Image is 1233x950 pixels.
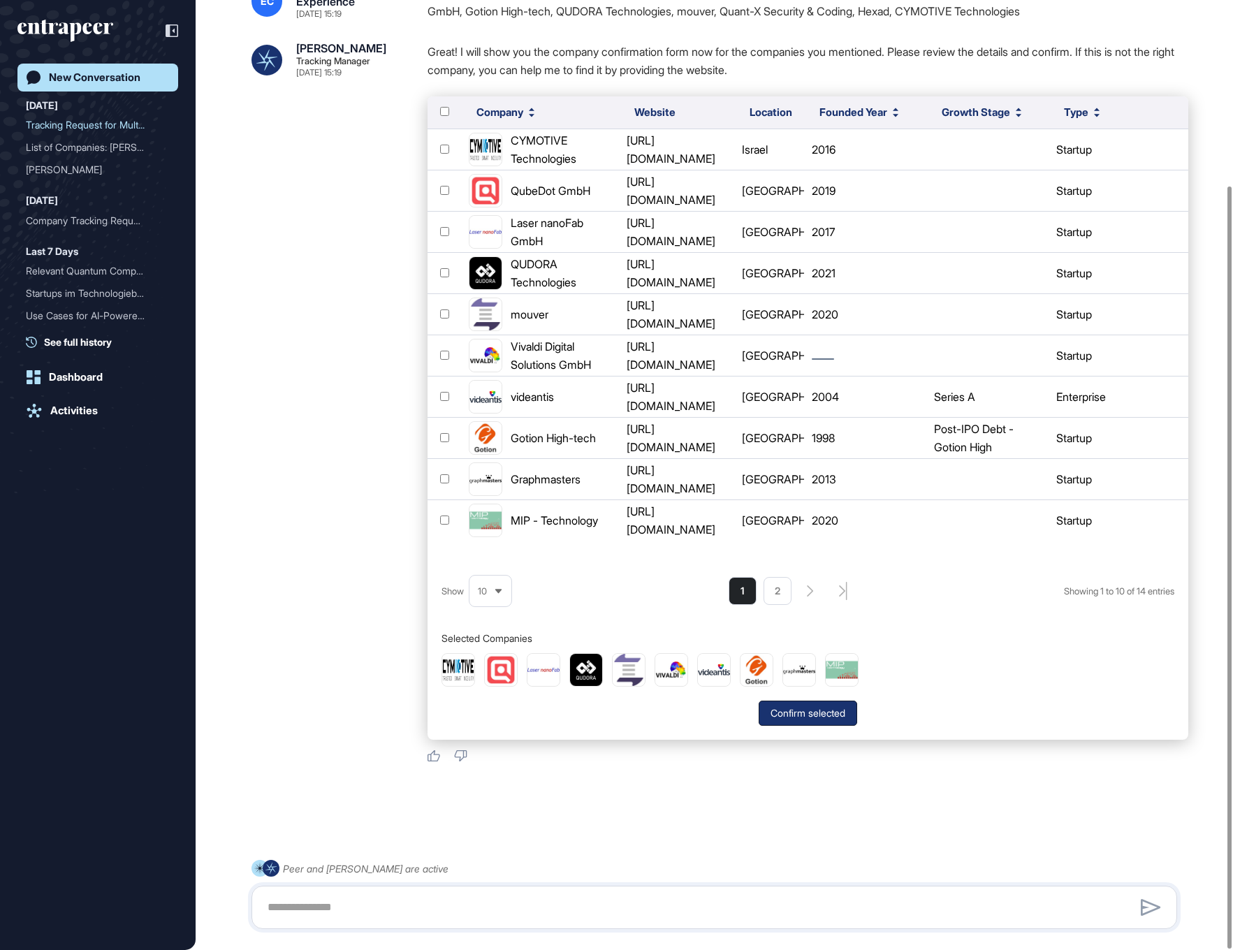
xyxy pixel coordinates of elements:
div: Use Cases for AI-Powered ... [26,305,159,327]
div: Startups im Technologiebe... [26,282,159,305]
div: [DATE] 15:19 [296,10,342,18]
button: Confirm selected [759,701,857,726]
span: startup [1056,472,1092,486]
div: Activities [50,404,98,417]
img: mouver-logo [469,298,502,330]
li: 1 [729,577,757,605]
div: Tracking Request for Mult... [26,114,159,136]
span: Israel [742,142,768,156]
span: startup [1056,431,1092,445]
img: Graphmasters-logo [469,463,502,495]
div: Tracking Manager [296,57,370,66]
span: startup [1056,266,1092,280]
div: Graphmasters [511,470,581,488]
div: Relevant Quantum Computing Startups in Lower Saxony's Automotive Industry [26,260,170,282]
img: QUDORA Technologies-logo [570,654,602,686]
span: 1998 [812,431,835,445]
span: startup [1056,184,1092,198]
span: See full history [44,335,112,349]
span: [GEOGRAPHIC_DATA] [742,307,852,321]
img: Laser nanoFab GmbH-logo [469,216,502,248]
img: mouver-logo [613,654,645,686]
div: Vivaldi Digital Solutions GmbH [511,337,611,374]
button: Type [1064,103,1100,122]
div: [URL][DOMAIN_NAME] [621,131,732,168]
div: Series A [928,388,1046,406]
img: QUDORA Technologies-logo [469,257,502,289]
span: startup [1056,142,1092,156]
div: Gotion High-tech [511,429,596,447]
span: Show [442,582,464,600]
img: QubeDot GmbH-logo [469,175,502,207]
a: Activities [17,397,178,425]
img: MIP - Technology-logo [469,504,502,536]
span: 2016 [812,142,836,156]
div: videantis [511,388,554,406]
div: Last 7 Days [26,243,78,260]
div: QUDORA Technologies [511,255,611,291]
div: [URL][DOMAIN_NAME] [621,461,732,497]
div: [URL][DOMAIN_NAME] [621,214,732,250]
span: startup [1056,307,1092,321]
span: [GEOGRAPHIC_DATA] [742,225,852,239]
h6: Selected Companies [442,633,532,644]
div: Peer and [PERSON_NAME] are active [283,860,448,877]
div: Dashboard [49,371,103,383]
div: [URL][DOMAIN_NAME] [621,337,732,374]
a: See full history [26,335,178,349]
img: Graphmasters-logo [783,654,815,686]
li: 2 [764,577,791,605]
img: MIP - Technology-logo [826,654,858,686]
span: [GEOGRAPHIC_DATA] [742,184,852,198]
div: List of Companies: videantis, MIP - Technology, LBR Manufacturing, Graphmasters, Aeon Robotics Gm... [26,136,170,159]
span: 10 [478,586,487,597]
img: Gotion High-tech-logo [469,422,502,454]
span: 2020 [812,513,838,527]
div: Showing 1 to 10 of 14 entries [1064,582,1174,600]
div: mouver [511,305,548,323]
div: [URL][DOMAIN_NAME] [621,296,732,332]
span: Location [750,105,792,119]
div: CYMOTIVE Technologies [511,131,611,168]
span: Website [634,105,676,119]
div: Laser nanoFab GmbH [511,214,611,250]
button: Growth Stage [942,103,1021,122]
span: enterprise [1056,390,1106,404]
span: 2013 [812,472,836,486]
img: Vivaldi Digital Solutions GmbH-logo [655,654,687,686]
div: search-pagination-next-button [807,585,814,597]
span: startup [1056,349,1092,363]
span: Growth Stage [942,103,1010,122]
div: MIP - Technology [511,511,598,529]
div: [URL][DOMAIN_NAME] [621,255,732,291]
span: 2017 [812,225,835,239]
div: Use Cases for AI-Powered Reporting Tools Accessing SAP Data Externally [26,305,170,327]
span: [GEOGRAPHIC_DATA] [742,472,852,486]
div: Company Tracking Requests... [26,210,159,232]
span: [GEOGRAPHIC_DATA] [742,513,852,527]
div: Tracking Request for Multiple Companies: videantis, MIP - Technology, LBR Manufacturing, Graphmas... [26,114,170,136]
div: [PERSON_NAME] [26,159,159,181]
span: Founded Year [819,103,887,122]
span: 2004 [812,390,839,404]
img: videantis-logo [698,663,730,677]
div: [DATE] 15:19 [296,68,342,77]
button: Company [476,103,534,122]
div: Tracy [26,159,170,181]
span: [GEOGRAPHIC_DATA] [742,431,852,445]
div: Post-IPO Debt - Gotion High [928,420,1046,456]
div: [PERSON_NAME] [296,43,386,54]
img: CYMOTIVE Technologies-logo [469,133,502,166]
div: [URL][DOMAIN_NAME] [621,420,732,456]
div: entrapeer-logo [17,20,113,42]
img: Laser nanoFab GmbH-logo [527,654,560,686]
span: 2021 [812,266,836,280]
div: QubeDot GmbH [511,182,590,200]
img: CYMOTIVE Technologies-logo [442,654,474,686]
span: [GEOGRAPHIC_DATA] [742,266,852,280]
p: Great! I will show you the company confirmation form now for the companies you mentioned. Please ... [428,43,1188,79]
div: search-pagination-last-page-button [839,582,847,600]
div: [DATE] [26,97,58,114]
img: Gotion High-tech-logo [740,654,773,686]
span: [GEOGRAPHIC_DATA] [742,349,852,363]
